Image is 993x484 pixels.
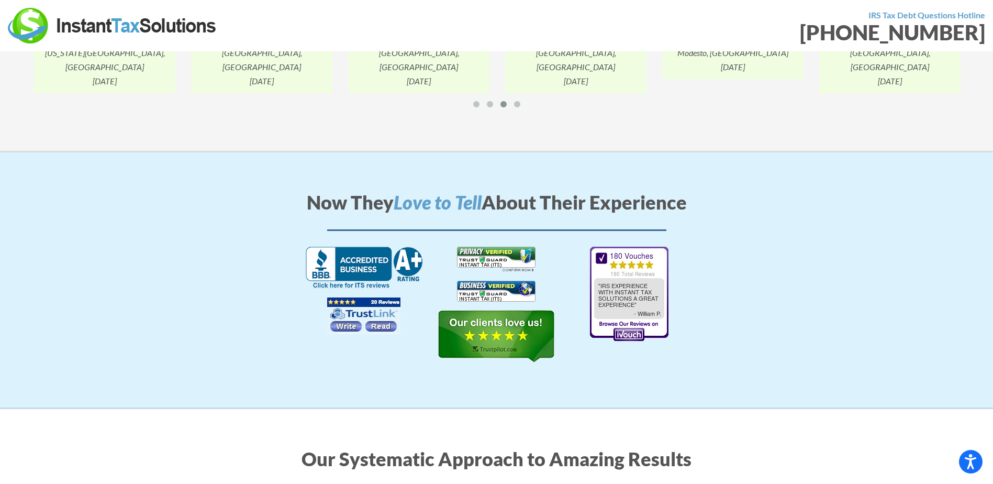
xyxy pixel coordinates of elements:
[457,281,535,302] img: Business Verified
[850,48,930,72] i: [GEOGRAPHIC_DATA], [GEOGRAPHIC_DATA]
[590,247,668,341] img: iVouch Reviews
[93,76,117,86] i: [DATE]
[536,48,616,72] i: [GEOGRAPHIC_DATA], [GEOGRAPHIC_DATA]
[677,48,788,58] i: Modesto, [GEOGRAPHIC_DATA]
[438,310,554,362] img: TrustPilot
[8,8,217,43] img: Instant Tax Solutions Logo
[45,48,165,72] i: [US_STATE][GEOGRAPHIC_DATA], [GEOGRAPHIC_DATA]
[407,76,431,86] i: [DATE]
[327,298,400,334] img: TrustLink
[394,191,482,214] i: Love to Tell
[721,62,745,72] i: [DATE]
[457,289,535,299] a: Business Verified
[8,19,217,29] a: Instant Tax Solutions Logo
[457,247,535,272] img: Privacy Verified
[878,76,902,86] i: [DATE]
[214,189,779,231] h2: Now They About Their Experience
[505,22,986,43] div: [PHONE_NUMBER]
[457,257,535,267] a: Privacy Verified
[438,334,554,344] a: TrustPilot
[306,247,422,289] img: BBB A+
[250,76,274,86] i: [DATE]
[868,10,985,20] strong: IRS Tax Debt Questions Hotline
[222,48,302,72] i: [GEOGRAPHIC_DATA], [GEOGRAPHIC_DATA]
[564,76,588,86] i: [DATE]
[379,48,459,72] i: [GEOGRAPHIC_DATA], [GEOGRAPHIC_DATA]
